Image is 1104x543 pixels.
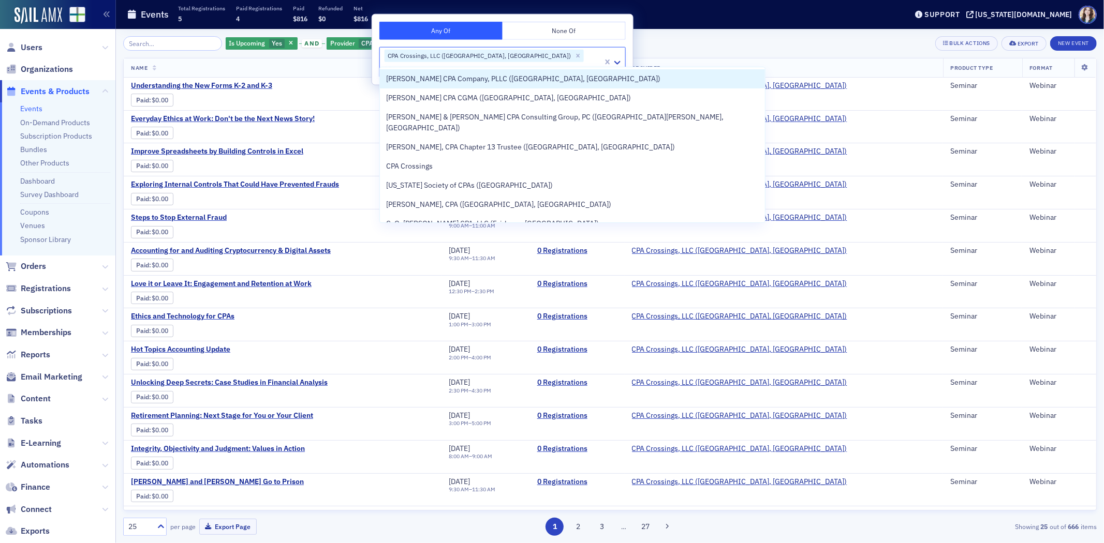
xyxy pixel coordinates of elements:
[20,207,49,217] a: Coupons
[152,327,169,335] span: $0.00
[537,444,617,454] a: 0 Registrations
[21,64,73,75] span: Organizations
[131,226,173,238] div: Paid: 0 - $0
[386,180,553,191] span: [US_STATE] Society of CPAs ([GEOGRAPHIC_DATA])
[123,36,222,51] input: Search…
[1018,41,1039,47] div: Export
[14,7,62,24] a: SailAMX
[1029,64,1052,71] span: Format
[616,522,631,531] span: …
[354,5,368,12] p: Net
[537,246,617,255] a: 0 Registrations
[21,327,71,338] span: Memberships
[537,477,617,487] a: 0 Registrations
[131,114,315,124] a: Everyday Ethics at Work: Don't be the Next News Story!
[950,180,1015,189] div: Seminar
[69,7,85,23] img: SailAMX
[632,345,847,354] span: CPA Crossings, LLC (Rochester, MI)
[449,222,495,229] div: –
[136,492,152,500] span: :
[449,288,472,295] time: 12:30 PM
[632,477,847,487] span: CPA Crossings, LLC (Rochester, MI)
[21,86,90,97] span: Events & Products
[6,393,51,404] a: Content
[136,459,152,467] span: :
[537,378,617,387] a: 0 Registrations
[131,94,173,106] div: Paid: 0 - $0
[386,161,433,172] span: CPA Crossings
[1029,279,1089,289] div: Webinar
[152,393,169,401] span: $0.00
[1079,6,1097,24] span: Profile
[472,321,491,328] time: 3:00 PM
[152,492,169,500] span: $0.00
[537,312,617,321] a: 0 Registrations
[21,438,61,449] span: E-Learning
[386,73,660,84] span: [PERSON_NAME] CPA Company, PLLC ([GEOGRAPHIC_DATA], [GEOGRAPHIC_DATA])
[136,426,149,434] a: Paid
[449,321,468,328] time: 1:00 PM
[152,228,169,236] span: $0.00
[136,360,152,368] span: :
[152,96,169,104] span: $0.00
[632,345,847,354] a: CPA Crossings, LLC ([GEOGRAPHIC_DATA], [GEOGRAPHIC_DATA])
[632,477,847,487] a: CPA Crossings, LLC ([GEOGRAPHIC_DATA], [GEOGRAPHIC_DATA])
[537,345,617,354] a: 0 Registrations
[131,358,173,370] div: Paid: 0 - $0
[131,424,173,436] div: Paid: 0 - $0
[131,81,305,90] a: Understanding the New Forms K-2 and K-3
[131,246,331,255] span: Accounting for and Auditing Cryptocurrency & Digital Assets
[152,426,169,434] span: $0.00
[6,525,50,537] a: Exports
[20,158,69,168] a: Other Products
[924,10,960,19] div: Support
[293,5,307,12] p: Paid
[950,279,1015,289] div: Seminar
[966,11,1076,18] button: [US_STATE][DOMAIN_NAME]
[272,39,282,47] span: Yes
[950,477,1015,487] div: Seminar
[472,354,491,361] time: 4:00 PM
[131,213,305,222] span: Steps to Stop External Fraud
[136,162,149,170] a: Paid
[131,444,305,454] span: Integrity, Objectivity and Judgment: Values in Action
[20,221,45,230] a: Venues
[136,129,149,137] a: Paid
[136,294,152,302] span: :
[449,246,470,255] span: [DATE]
[136,426,152,434] span: :
[131,127,173,139] div: Paid: 0 - $0
[449,420,491,427] div: –
[569,518,587,536] button: 2
[131,259,173,271] div: Paid: 0 - $0
[131,457,173,469] div: Paid: 0 - $0
[6,86,90,97] a: Events & Products
[178,14,182,23] span: 5
[131,279,312,289] span: Love it or Leave It: Engagement and Retention at Work
[152,162,169,170] span: $0.00
[21,42,42,53] span: Users
[950,114,1015,124] div: Seminar
[449,411,470,420] span: [DATE]
[537,279,617,289] a: 0 Registrations
[632,279,847,289] span: CPA Crossings, LLC (Rochester, MI)
[131,378,328,387] span: Unlocking Deep Secrets: Case Studies in Financial Analysis
[327,37,570,50] div: CPA Crossings, LLC (Rochester, MI)
[449,254,469,262] time: 9:30 AM
[449,486,495,493] div: –
[354,14,368,23] span: $816
[449,222,469,229] time: 9:00 AM
[131,180,339,189] span: Exploring Internal Controls That Could Have Prevented Frauds
[503,22,626,40] button: None Of
[449,453,492,460] div: –
[152,129,169,137] span: $0.00
[136,294,149,302] a: Paid
[136,96,152,104] span: :
[152,294,169,302] span: $0.00
[131,193,173,205] div: Paid: 0 - $0
[472,419,491,427] time: 5:00 PM
[152,360,169,368] span: $0.00
[6,459,69,471] a: Automations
